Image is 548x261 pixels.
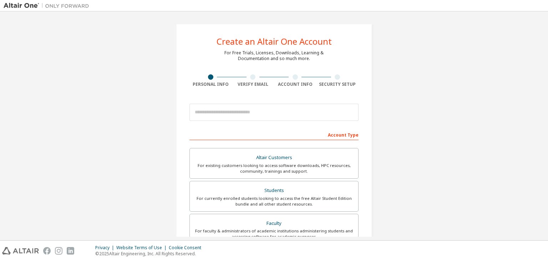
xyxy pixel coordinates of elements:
div: Account Info [274,82,316,87]
img: altair_logo.svg [2,247,39,255]
div: For currently enrolled students looking to access the free Altair Student Edition bundle and all ... [194,196,354,207]
div: Cookie Consent [169,245,205,251]
div: Website Terms of Use [116,245,169,251]
div: Create an Altair One Account [217,37,332,46]
img: Altair One [4,2,93,9]
div: Altair Customers [194,153,354,163]
div: Account Type [189,129,359,140]
div: Personal Info [189,82,232,87]
p: © 2025 Altair Engineering, Inc. All Rights Reserved. [95,251,205,257]
div: Faculty [194,218,354,228]
img: facebook.svg [43,247,51,255]
div: Students [194,186,354,196]
div: For faculty & administrators of academic institutions administering students and accessing softwa... [194,228,354,240]
div: For Free Trials, Licenses, Downloads, Learning & Documentation and so much more. [224,50,324,61]
div: Privacy [95,245,116,251]
img: instagram.svg [55,247,62,255]
div: Security Setup [316,82,359,87]
img: linkedin.svg [67,247,74,255]
div: For existing customers looking to access software downloads, HPC resources, community, trainings ... [194,163,354,174]
div: Verify Email [232,82,274,87]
